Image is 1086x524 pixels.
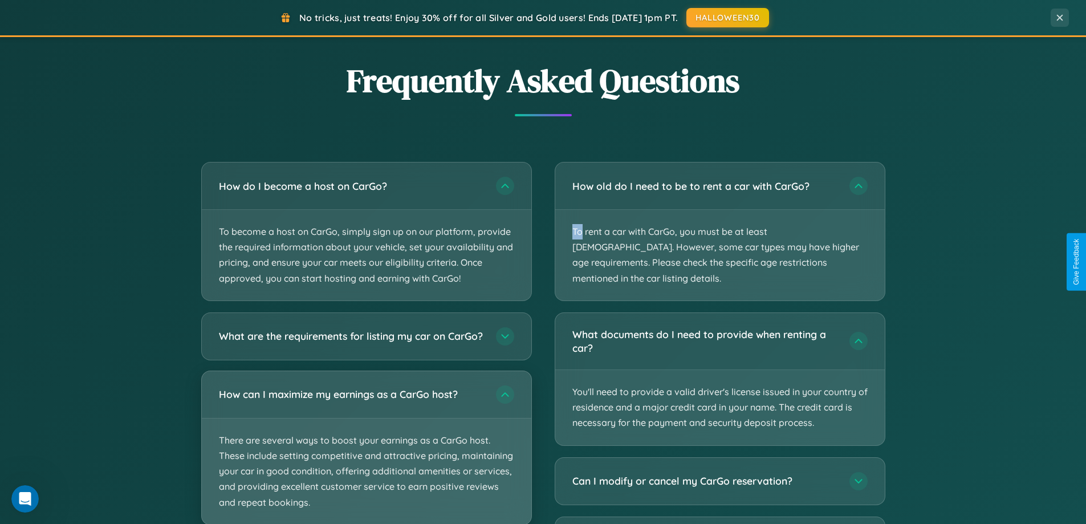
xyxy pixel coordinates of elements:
[572,327,838,355] h3: What documents do I need to provide when renting a car?
[1072,239,1080,285] div: Give Feedback
[202,210,531,300] p: To become a host on CarGo, simply sign up on our platform, provide the required information about...
[11,485,39,513] iframe: Intercom live chat
[572,179,838,193] h3: How old do I need to be to rent a car with CarGo?
[201,59,885,103] h2: Frequently Asked Questions
[555,370,885,445] p: You'll need to provide a valid driver's license issued in your country of residence and a major c...
[555,210,885,300] p: To rent a car with CarGo, you must be at least [DEMOGRAPHIC_DATA]. However, some car types may ha...
[572,474,838,488] h3: Can I modify or cancel my CarGo reservation?
[299,12,678,23] span: No tricks, just treats! Enjoy 30% off for all Silver and Gold users! Ends [DATE] 1pm PT.
[219,387,485,401] h3: How can I maximize my earnings as a CarGo host?
[219,329,485,343] h3: What are the requirements for listing my car on CarGo?
[686,8,769,27] button: HALLOWEEN30
[219,179,485,193] h3: How do I become a host on CarGo?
